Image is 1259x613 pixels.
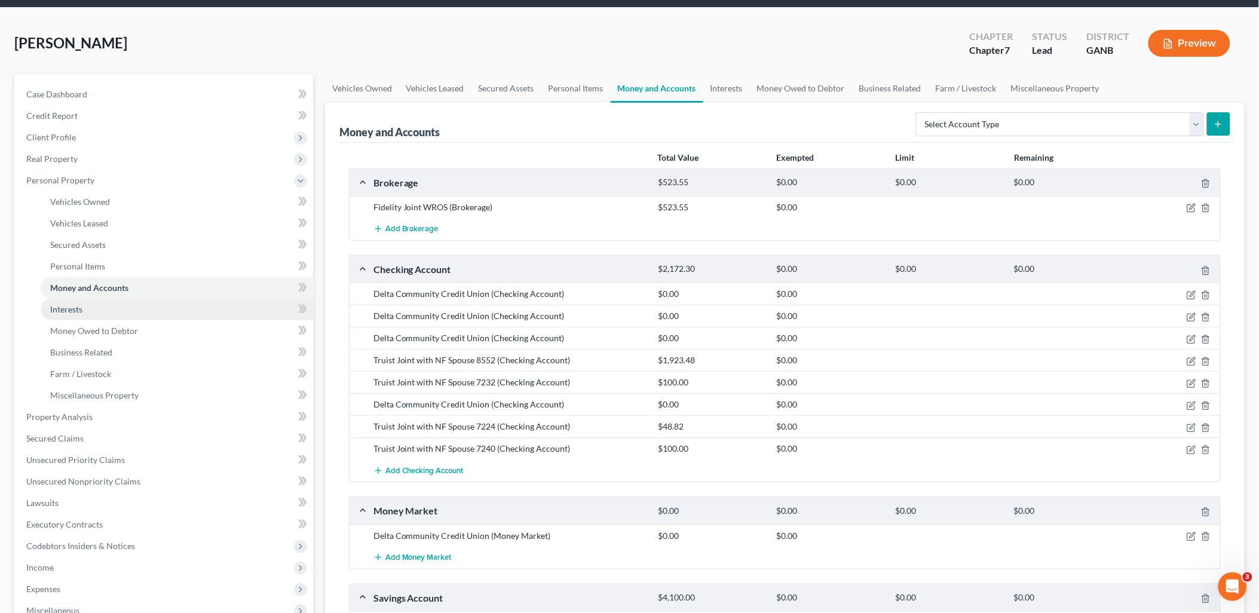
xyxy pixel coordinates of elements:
[1008,177,1127,188] div: $0.00
[399,74,471,103] a: Vehicles Leased
[652,399,771,410] div: $0.00
[652,443,771,455] div: $100.00
[367,376,652,388] div: Truist Joint with NF Spouse 7232 (Checking Account)
[367,443,652,455] div: Truist Joint with NF Spouse 7240 (Checking Account)
[658,152,699,163] strong: Total Value
[50,261,105,271] span: Personal Items
[50,197,110,207] span: Vehicles Owned
[652,263,771,275] div: $2,172.30
[367,310,652,322] div: Delta Community Credit Union (Checking Account)
[1004,74,1107,103] a: Miscellaneous Property
[652,376,771,388] div: $100.00
[771,263,890,275] div: $0.00
[652,332,771,344] div: $0.00
[652,177,771,188] div: $523.55
[771,399,890,410] div: $0.00
[652,288,771,300] div: $0.00
[26,175,94,185] span: Personal Property
[1004,44,1010,56] span: 7
[14,34,127,51] span: [PERSON_NAME]
[17,406,313,428] a: Property Analysis
[41,234,313,256] a: Secured Assets
[367,354,652,366] div: Truist Joint with NF Spouse 8552 (Checking Account)
[703,74,750,103] a: Interests
[41,342,313,363] a: Business Related
[652,201,771,213] div: $523.55
[652,310,771,322] div: $0.00
[771,530,890,542] div: $0.00
[385,225,439,234] span: Add Brokerage
[929,74,1004,103] a: Farm / Livestock
[367,176,652,189] div: Brokerage
[771,443,890,455] div: $0.00
[652,421,771,433] div: $48.82
[367,399,652,410] div: Delta Community Credit Union (Checking Account)
[750,74,852,103] a: Money Owed to Debtor
[367,530,652,542] div: Delta Community Credit Union (Money Market)
[652,505,771,517] div: $0.00
[50,218,108,228] span: Vehicles Leased
[17,492,313,514] a: Lawsuits
[771,354,890,366] div: $0.00
[41,213,313,234] a: Vehicles Leased
[41,385,313,406] a: Miscellaneous Property
[367,591,652,604] div: Savings Account
[652,530,771,542] div: $0.00
[969,44,1013,57] div: Chapter
[367,504,652,517] div: Money Market
[771,376,890,388] div: $0.00
[41,320,313,342] a: Money Owed to Debtor
[771,177,890,188] div: $0.00
[777,152,814,163] strong: Exempted
[385,466,464,476] span: Add Checking Account
[50,347,112,357] span: Business Related
[339,125,440,139] div: Money and Accounts
[41,277,313,299] a: Money and Accounts
[1014,152,1053,163] strong: Remaining
[373,218,439,240] button: Add Brokerage
[50,369,111,379] span: Farm / Livestock
[26,541,135,551] span: Codebtors Insiders & Notices
[26,498,59,508] span: Lawsuits
[1218,572,1247,601] iframe: Intercom live chat
[611,74,703,103] a: Money and Accounts
[17,84,313,105] a: Case Dashboard
[771,505,890,517] div: $0.00
[652,354,771,366] div: $1,923.48
[652,592,771,603] div: $4,100.00
[1243,572,1252,582] span: 3
[889,505,1008,517] div: $0.00
[771,288,890,300] div: $0.00
[969,30,1013,44] div: Chapter
[852,74,929,103] a: Business Related
[325,74,399,103] a: Vehicles Owned
[17,449,313,471] a: Unsecured Priority Claims
[26,455,125,465] span: Unsecured Priority Claims
[26,412,93,422] span: Property Analysis
[50,326,138,336] span: Money Owed to Debtor
[50,390,139,400] span: Miscellaneous Property
[41,256,313,277] a: Personal Items
[26,519,103,529] span: Executory Contracts
[1008,505,1127,517] div: $0.00
[771,310,890,322] div: $0.00
[1086,44,1129,57] div: GANB
[1148,30,1230,57] button: Preview
[771,592,890,603] div: $0.00
[771,421,890,433] div: $0.00
[889,177,1008,188] div: $0.00
[367,201,652,213] div: Fidelity Joint WROS (Brokerage)
[889,592,1008,603] div: $0.00
[367,263,652,275] div: Checking Account
[26,584,60,594] span: Expenses
[26,132,76,142] span: Client Profile
[41,299,313,320] a: Interests
[26,111,78,121] span: Credit Report
[26,154,78,164] span: Real Property
[26,433,84,443] span: Secured Claims
[50,283,128,293] span: Money and Accounts
[1086,30,1129,44] div: District
[1008,263,1127,275] div: $0.00
[41,363,313,385] a: Farm / Livestock
[26,89,87,99] span: Case Dashboard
